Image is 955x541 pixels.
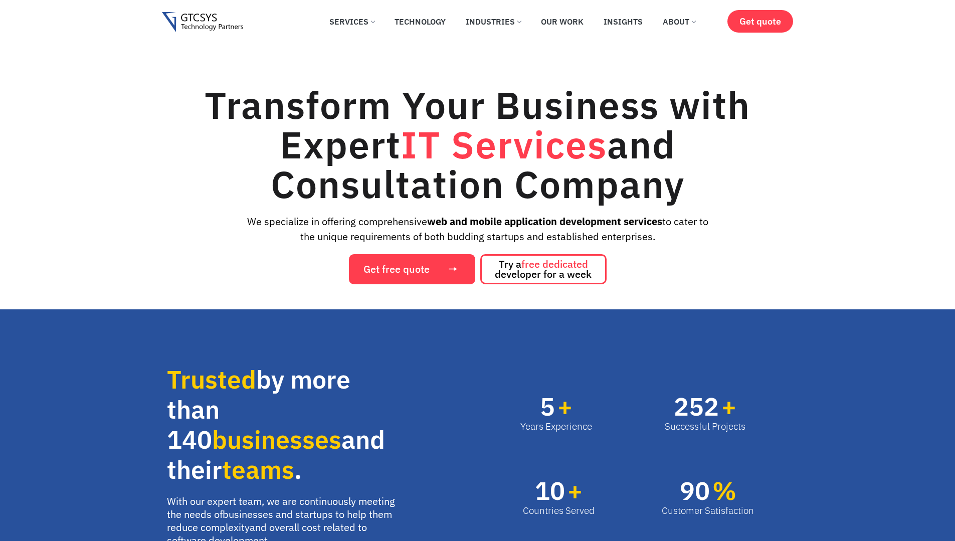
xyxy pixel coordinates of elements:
[721,394,745,419] span: +
[167,363,256,396] span: Trusted
[167,365,375,485] h2: by more than 140 and their .
[427,215,662,228] strong: web and mobile application development services
[535,478,565,503] span: 10
[520,419,592,434] div: Years Experience
[162,214,794,244] div: We specialize in offering comprehensive to cater to the unique requirements of both budding start...
[480,254,607,284] a: Try afree dedicated developer for a week
[533,11,591,33] a: Our Work
[655,11,703,33] a: About
[674,394,719,419] span: 252
[523,503,595,518] div: Countries Served
[162,85,794,204] h1: Transform Your Business with Expert and Consultation Company
[521,257,588,271] span: free dedicated
[596,11,650,33] a: Insights
[387,11,453,33] a: Technology
[495,259,592,279] span: Try a developer for a week
[458,11,528,33] a: Industries
[662,503,754,518] div: Customer Satisfaction
[162,12,244,33] img: Gtcsys logo
[363,264,430,274] span: Get free quote
[727,10,793,33] a: Get quote
[567,478,595,503] span: +
[167,507,392,534] a: businesses and startups to help them reduce complexity
[540,394,555,419] span: 5
[212,423,341,456] span: businesses
[557,394,592,419] span: +
[680,478,710,503] span: 90
[401,120,607,169] span: IT Services
[712,478,754,503] span: %
[665,419,745,434] div: Successful Projects
[322,11,382,33] a: Services
[349,254,475,284] a: Get free quote
[739,16,781,27] span: Get quote
[222,453,294,486] span: teams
